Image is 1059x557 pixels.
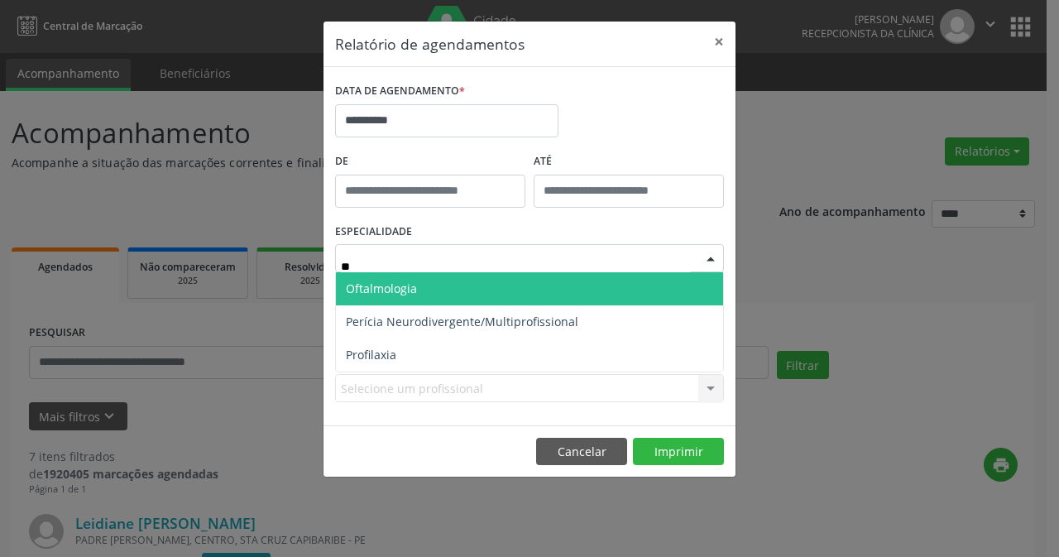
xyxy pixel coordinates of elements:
[335,219,412,245] label: ESPECIALIDADE
[335,149,525,175] label: De
[346,314,578,329] span: Perícia Neurodivergente/Multiprofissional
[335,33,525,55] h5: Relatório de agendamentos
[335,79,465,104] label: DATA DE AGENDAMENTO
[346,281,417,296] span: Oftalmologia
[633,438,724,466] button: Imprimir
[346,347,396,363] span: Profilaxia
[702,22,736,62] button: Close
[534,149,724,175] label: ATÉ
[536,438,627,466] button: Cancelar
